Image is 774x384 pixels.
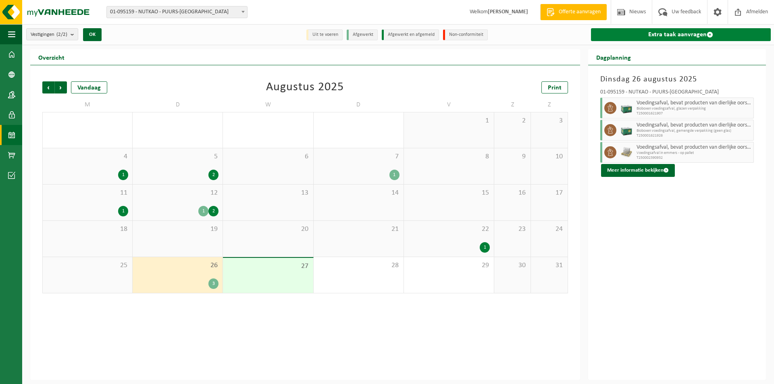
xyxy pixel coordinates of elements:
[227,152,309,161] span: 6
[540,4,607,20] a: Offerte aanvragen
[408,152,490,161] span: 8
[42,81,54,93] span: Vorige
[620,102,633,114] img: PB-LB-0680-HPE-GN-01
[227,262,309,271] span: 27
[227,225,309,234] span: 20
[600,89,754,98] div: 01-095159 - NUTKAO - PUURS-[GEOGRAPHIC_DATA]
[318,152,399,161] span: 7
[531,98,568,112] td: Z
[408,225,490,234] span: 22
[26,28,78,40] button: Vestigingen(2/2)
[637,100,751,106] span: Voedingsafval, bevat producten van dierlijke oorsprong, glazen verpakking, categorie 3
[408,116,490,125] span: 1
[535,152,563,161] span: 10
[591,28,771,41] a: Extra taak aanvragen
[227,189,309,197] span: 13
[637,106,751,111] span: Bioboxen voedingsafval, glazen verpakking
[637,144,751,151] span: Voedingsafval, bevat producten van dierlijke oorsprong, gemengde verpakking (exclusief glas), cat...
[56,32,67,37] count: (2/2)
[318,261,399,270] span: 28
[620,124,633,136] img: PB-LB-0680-HPE-GN-01
[71,81,107,93] div: Vandaag
[314,98,404,112] td: D
[600,73,754,85] h3: Dinsdag 26 augustus 2025
[535,189,563,197] span: 17
[133,98,223,112] td: D
[535,261,563,270] span: 31
[637,151,751,156] span: Voedingsafval in emmers - op pallet
[318,225,399,234] span: 21
[408,189,490,197] span: 15
[637,156,751,160] span: T250002390932
[42,98,133,112] td: M
[488,9,528,15] strong: [PERSON_NAME]
[498,189,526,197] span: 16
[47,225,128,234] span: 18
[106,6,248,18] span: 01-095159 - NUTKAO - PUURS-SINT-AMANDS
[601,164,675,177] button: Meer informatie bekijken
[347,29,378,40] li: Afgewerkt
[137,261,218,270] span: 26
[118,206,128,216] div: 1
[137,189,218,197] span: 12
[498,152,526,161] span: 9
[620,146,633,158] img: LP-PA-00000-WDN-11
[83,28,102,41] button: OK
[31,29,67,41] span: Vestigingen
[498,261,526,270] span: 30
[318,189,399,197] span: 14
[541,81,568,93] a: Print
[118,170,128,180] div: 1
[382,29,439,40] li: Afgewerkt en afgemeld
[266,81,344,93] div: Augustus 2025
[137,225,218,234] span: 19
[137,152,218,161] span: 5
[208,170,218,180] div: 2
[443,29,488,40] li: Non-conformiteit
[107,6,247,18] span: 01-095159 - NUTKAO - PUURS-SINT-AMANDS
[637,133,751,138] span: T250001621926
[588,49,639,65] h2: Dagplanning
[535,225,563,234] span: 24
[223,98,313,112] td: W
[637,129,751,133] span: Bioboxen voedingsafval, gemengde verpakking (geen glas)
[548,85,562,91] span: Print
[480,242,490,253] div: 1
[637,111,751,116] span: T250001621907
[535,116,563,125] span: 3
[404,98,494,112] td: V
[30,49,73,65] h2: Overzicht
[198,206,208,216] div: 1
[557,8,603,16] span: Offerte aanvragen
[389,170,399,180] div: 1
[47,261,128,270] span: 25
[306,29,343,40] li: Uit te voeren
[55,81,67,93] span: Volgende
[637,122,751,129] span: Voedingsafval, bevat producten van dierlijke oorsprong, gemengde verpakking (exclusief glas), cat...
[208,206,218,216] div: 2
[208,278,218,289] div: 3
[498,116,526,125] span: 2
[47,152,128,161] span: 4
[498,225,526,234] span: 23
[47,189,128,197] span: 11
[494,98,531,112] td: Z
[408,261,490,270] span: 29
